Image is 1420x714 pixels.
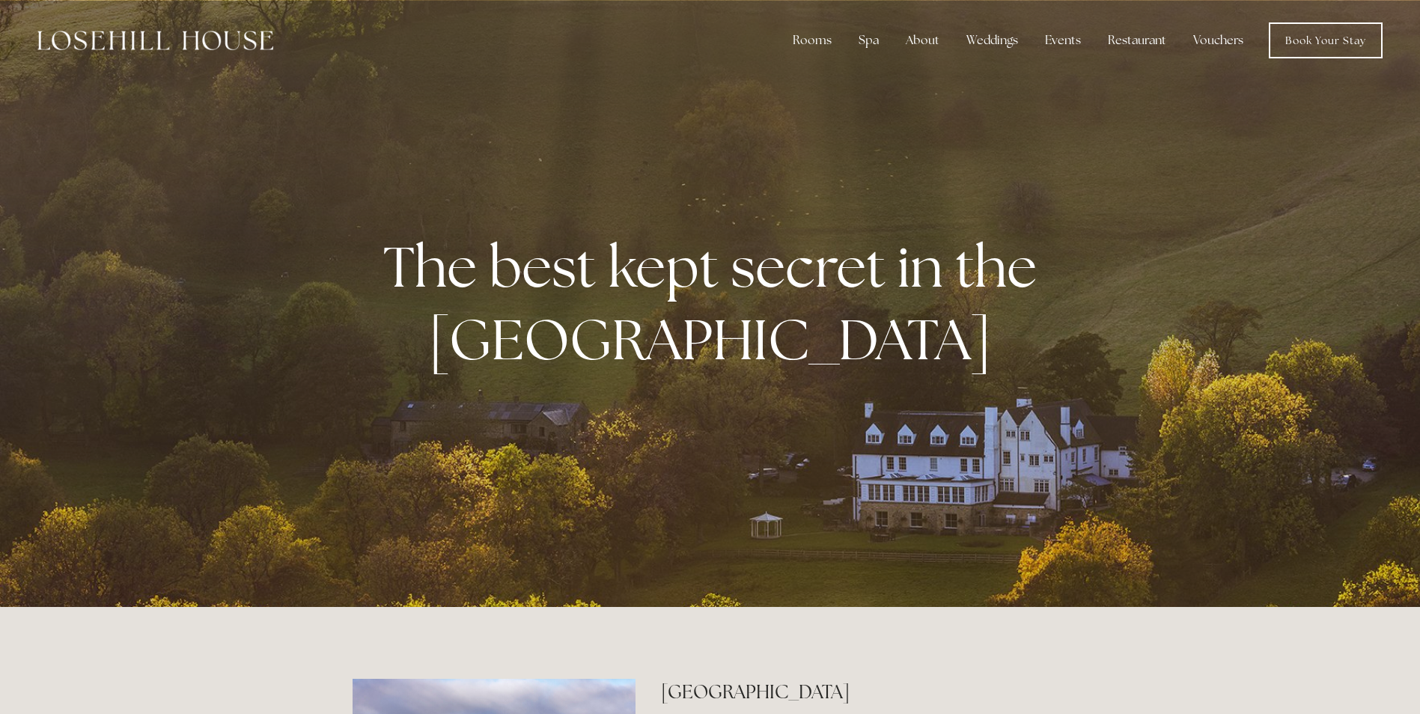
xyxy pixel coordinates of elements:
[954,25,1030,55] div: Weddings
[383,230,1049,376] strong: The best kept secret in the [GEOGRAPHIC_DATA]
[781,25,844,55] div: Rooms
[847,25,891,55] div: Spa
[37,31,273,50] img: Losehill House
[661,679,1067,705] h2: [GEOGRAPHIC_DATA]
[1269,22,1383,58] a: Book Your Stay
[1096,25,1178,55] div: Restaurant
[1033,25,1093,55] div: Events
[894,25,951,55] div: About
[1181,25,1255,55] a: Vouchers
